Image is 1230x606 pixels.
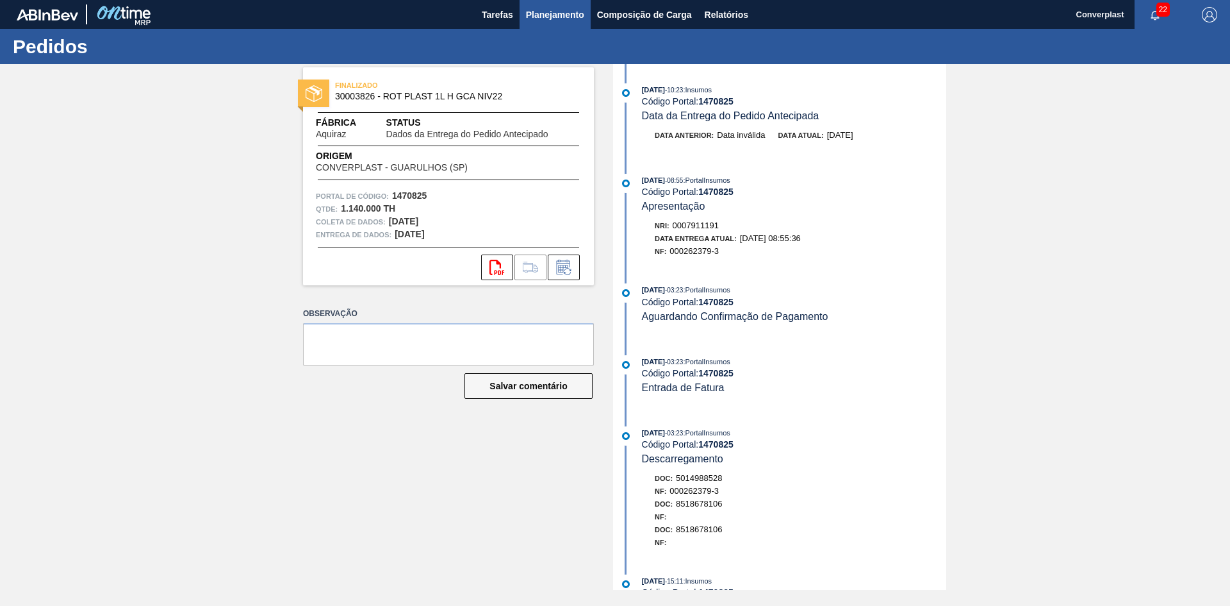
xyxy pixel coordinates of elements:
font: Aquiraz [316,129,346,139]
span: [DATE] [642,429,665,437]
font: Coleta de dados: [316,218,386,226]
img: TNhmsLtSVTkK8tSr43FrP2fwEKptu5GPRR3wAAAABJRU5ErkJggg== [17,9,78,21]
img: atual [622,361,630,369]
img: Sair [1202,7,1217,22]
span: Descarregamento [642,453,723,464]
span: Data Entrega Atual: [655,235,737,242]
span: Doc: [655,475,673,482]
div: Código Portal: [642,187,946,197]
font: 30003826 - ROT PLAST 1L H GCA NIV22 [335,91,502,101]
span: [DATE] [642,358,665,366]
font: Observação [303,309,357,318]
span: [DATE] [642,176,665,184]
span: Doc: [655,526,673,534]
div: Código Portal: [642,587,946,598]
strong: 1470825 [698,587,734,598]
button: Notificações [1135,6,1176,24]
span: - 15:11 [665,578,683,585]
font: Origem [316,151,352,161]
span: NF: [655,487,666,495]
div: Código Portal: [642,96,946,106]
img: atual [622,432,630,440]
span: - 03:23 [665,358,683,366]
span: Aguardando Confirmação de Pagamento [642,311,828,322]
font: Salvar comentário [489,381,567,391]
span: 0007911191 [673,221,719,230]
strong: 1470825 [698,297,734,307]
font: Qtde [316,205,336,213]
span: : PortalInsumos [683,358,730,366]
span: : PortalInsumos [683,286,730,294]
span: [DATE] [827,130,853,140]
span: 8518678106 [676,525,722,534]
span: Data da Entrega do Pedido Antecipada [642,110,819,121]
span: [DATE] [642,286,665,294]
font: Status [386,117,421,128]
div: Código Portal: [642,368,946,378]
button: Salvar comentário [464,373,593,399]
font: Relatórios [705,10,748,20]
div: Informar alteração no pedido [548,255,580,280]
div: Abrir arquivo PDF [481,255,513,280]
span: 30003826 - ROT PLAST 1L H GCA NIV22 [335,92,568,101]
img: atual [622,580,630,588]
span: 8518678106 [676,499,722,509]
span: Entrada de Fatura [642,382,725,393]
span: NF: [655,513,666,521]
font: Entrega de dados: [316,231,391,239]
font: 22 [1159,5,1167,14]
font: Composição de Carga [597,10,692,20]
div: Ir para Composição de Carga [514,255,546,280]
span: Data anterior: [655,131,714,139]
span: Data atual: [778,131,823,139]
span: NF: [655,539,666,546]
span: - 08:55 [665,177,683,184]
font: Portal de Código: [316,192,389,200]
span: Doc: [655,500,673,508]
img: atual [622,289,630,297]
font: Dados da Entrega do Pedido Antecipado [386,129,548,139]
span: NF: [655,248,666,255]
span: 000262379-3 [669,486,719,496]
font: : [336,205,338,213]
font: CONVERPLAST - GUARULHOS (SP) [316,162,468,173]
font: Pedidos [13,36,88,57]
font: 1.140.000 TH [341,203,395,214]
span: [DATE] [642,577,665,585]
div: Código Portal: [642,297,946,307]
strong: 1470825 [698,439,734,450]
font: Planejamento [526,10,584,20]
img: atual [622,89,630,97]
span: : PortalInsumos [683,429,730,437]
span: 5014988528 [676,473,722,483]
font: 1470825 [392,190,427,201]
span: : Insumos [683,86,712,94]
font: Tarefas [482,10,513,20]
strong: 1470825 [698,96,734,106]
span: : PortalInsumos [683,176,730,184]
span: FINALIZADO [335,79,514,92]
span: [DATE] 08:55:36 [740,233,801,243]
font: Converplast [1076,10,1124,19]
img: status [306,85,322,102]
span: : Insumos [683,577,712,585]
font: FINALIZADO [335,81,378,89]
span: - 03:23 [665,430,683,437]
img: atual [622,180,630,187]
strong: 1470825 [698,368,734,378]
font: Fábrica [316,117,356,128]
span: 000262379-3 [669,246,719,256]
div: Código Portal: [642,439,946,450]
span: Apresentação [642,201,705,212]
font: [DATE] [389,216,418,226]
span: - 03:23 [665,287,683,294]
strong: 1470825 [698,187,734,197]
span: [DATE] [642,86,665,94]
span: - 10:23 [665,87,683,94]
span: Nri: [655,222,669,230]
font: [DATE] [395,229,424,239]
span: Data inválida [717,130,765,140]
